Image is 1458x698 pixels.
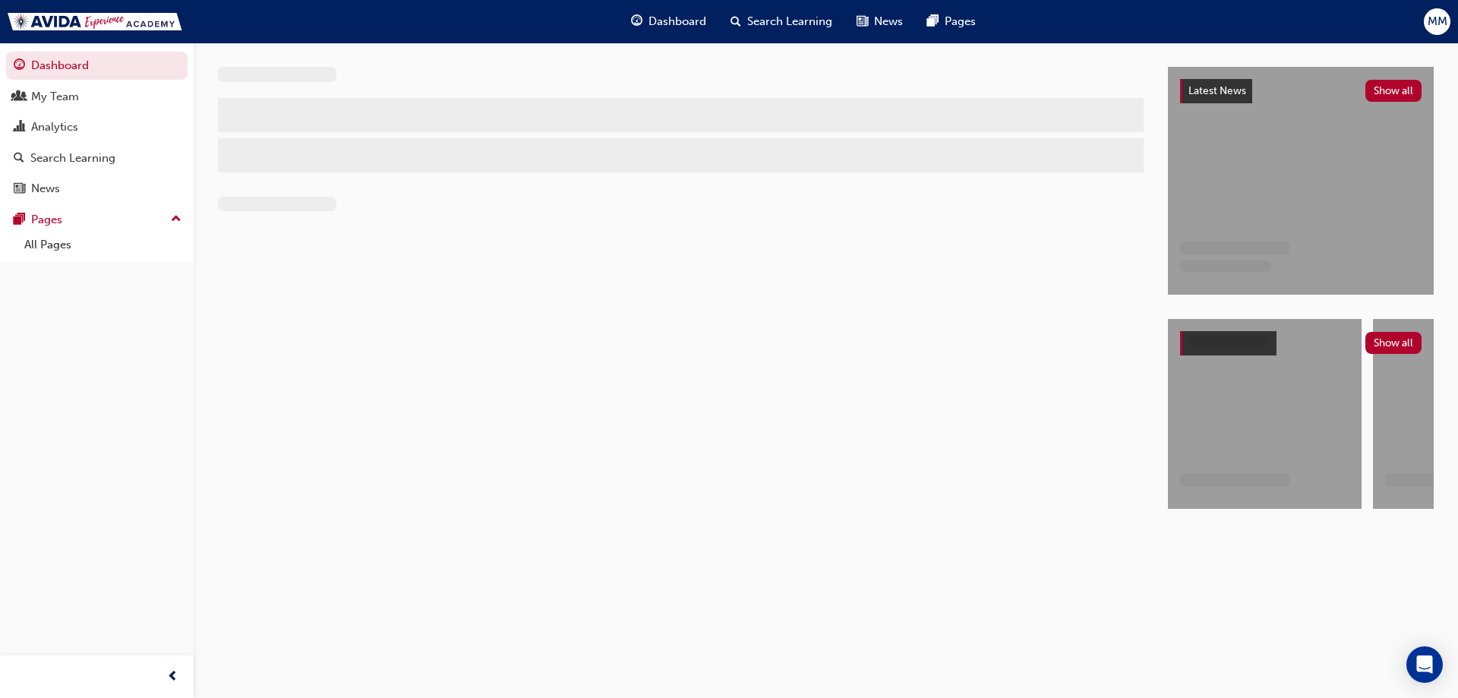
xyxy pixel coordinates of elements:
[1424,8,1450,35] button: MM
[6,113,188,141] a: Analytics
[30,150,115,167] div: Search Learning
[1188,84,1246,97] span: Latest News
[1180,79,1422,103] a: Latest NewsShow all
[1406,646,1443,683] div: Open Intercom Messenger
[171,210,181,229] span: up-icon
[8,13,182,30] img: Trak
[14,121,25,134] span: chart-icon
[14,59,25,73] span: guage-icon
[31,211,62,229] div: Pages
[6,49,188,206] button: DashboardMy TeamAnalyticsSearch LearningNews
[731,12,741,31] span: search-icon
[945,13,976,30] span: Pages
[927,12,939,31] span: pages-icon
[1180,331,1422,355] a: Show all
[747,13,832,30] span: Search Learning
[1365,80,1422,102] button: Show all
[6,206,188,234] button: Pages
[1365,332,1422,354] button: Show all
[6,144,188,172] a: Search Learning
[18,233,188,257] a: All Pages
[631,12,642,31] span: guage-icon
[874,13,903,30] span: News
[167,668,178,687] span: prev-icon
[1428,13,1447,30] span: MM
[6,175,188,203] a: News
[718,6,844,37] a: search-iconSearch Learning
[14,152,24,166] span: search-icon
[31,88,79,106] div: My Team
[31,118,78,136] div: Analytics
[14,213,25,227] span: pages-icon
[619,6,718,37] a: guage-iconDashboard
[14,90,25,104] span: people-icon
[6,83,188,111] a: My Team
[31,180,60,197] div: News
[844,6,915,37] a: news-iconNews
[857,12,868,31] span: news-icon
[915,6,988,37] a: pages-iconPages
[6,52,188,80] a: Dashboard
[14,182,25,196] span: news-icon
[649,13,706,30] span: Dashboard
